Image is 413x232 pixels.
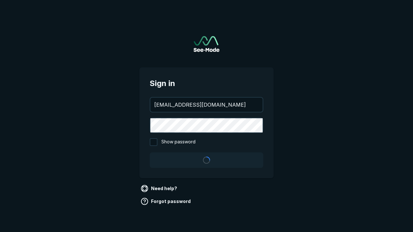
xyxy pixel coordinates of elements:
img: See-Mode Logo [194,36,219,52]
span: Show password [161,138,196,146]
span: Sign in [150,78,263,89]
a: Go to sign in [194,36,219,52]
input: your@email.com [150,98,263,112]
a: Forgot password [139,196,193,207]
a: Need help? [139,183,180,194]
